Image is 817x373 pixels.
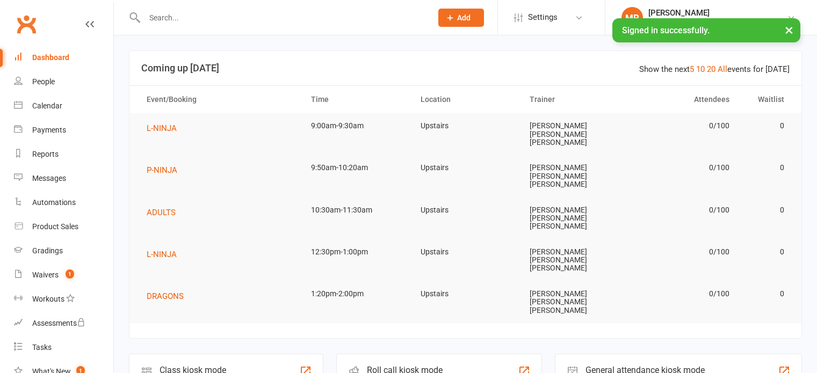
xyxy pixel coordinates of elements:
div: Tasks [32,343,52,352]
button: × [779,18,799,41]
a: Waivers 1 [14,263,113,287]
button: ADULTS [147,206,183,219]
td: 0/100 [630,113,739,138]
td: Upstairs [411,281,520,306]
td: 0 [739,155,794,180]
td: 0 [739,198,794,223]
span: Signed in successfully. [622,25,710,35]
div: Payments [32,126,66,134]
td: 1:20pm-2:00pm [301,281,411,306]
a: Tasks [14,335,113,360]
td: 0/100 [630,198,739,223]
h3: Coming up [DATE] [141,63,790,74]
a: Assessments [14,311,113,335]
td: Upstairs [411,198,520,223]
a: Workouts [14,287,113,311]
td: 10:30am-11:30am [301,198,411,223]
td: 0 [739,113,794,138]
td: [PERSON_NAME] [PERSON_NAME] [PERSON_NAME] [520,281,630,323]
a: Dashboard [14,46,113,70]
td: [PERSON_NAME] [PERSON_NAME] [PERSON_NAME] [520,239,630,281]
a: Clubworx [13,11,40,38]
td: 0 [739,281,794,306]
div: Show the next events for [DATE] [639,63,790,76]
span: Settings [528,5,558,30]
span: Add [457,13,471,22]
input: Search... [141,10,424,25]
th: Trainer [520,86,630,113]
div: People [32,77,55,86]
td: 0 [739,239,794,265]
a: Messages [14,166,113,191]
td: Upstairs [411,155,520,180]
td: 9:00am-9:30am [301,113,411,138]
td: 9:50am-10:20am [301,155,411,180]
a: Gradings [14,239,113,263]
a: Product Sales [14,215,113,239]
span: P-NINJA [147,165,177,175]
td: [PERSON_NAME] [PERSON_NAME] [PERSON_NAME] [520,198,630,239]
div: Waivers [32,270,59,279]
th: Event/Booking [137,86,301,113]
span: ADULTS [147,208,176,217]
td: [PERSON_NAME] [PERSON_NAME] [PERSON_NAME] [520,113,630,155]
span: L-NINJA [147,250,177,259]
div: Messages [32,174,66,182]
a: Calendar [14,94,113,118]
th: Time [301,86,411,113]
div: Automations [32,198,76,207]
th: Attendees [630,86,739,113]
span: 1 [66,269,74,279]
button: L-NINJA [147,122,184,135]
td: Upstairs [411,239,520,265]
a: 10 [696,64,705,74]
div: Family Self Defence [GEOGRAPHIC_DATA] [648,18,787,27]
a: 20 [707,64,715,74]
div: MR [621,7,643,28]
th: Location [411,86,520,113]
div: Workouts [32,295,64,303]
button: L-NINJA [147,248,184,261]
button: P-NINJA [147,164,185,177]
a: Payments [14,118,113,142]
button: Add [438,9,484,27]
div: Calendar [32,101,62,110]
span: L-NINJA [147,123,177,133]
td: 0/100 [630,281,739,306]
a: Reports [14,142,113,166]
td: Upstairs [411,113,520,138]
span: DRAGONS [147,291,184,301]
div: Reports [32,150,59,158]
a: All [718,64,727,74]
div: [PERSON_NAME] [648,8,787,18]
a: 5 [690,64,694,74]
td: 0/100 [630,239,739,265]
button: DRAGONS [147,290,191,303]
div: Gradings [32,246,63,255]
div: Assessments [32,319,85,327]
td: 0/100 [630,155,739,180]
a: People [14,70,113,94]
td: 12:30pm-1:00pm [301,239,411,265]
td: [PERSON_NAME] [PERSON_NAME] [PERSON_NAME] [520,155,630,197]
div: Dashboard [32,53,69,62]
div: Product Sales [32,222,78,231]
th: Waitlist [739,86,794,113]
a: Automations [14,191,113,215]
